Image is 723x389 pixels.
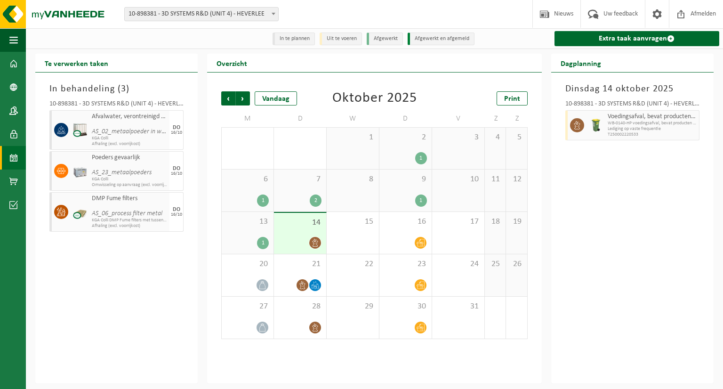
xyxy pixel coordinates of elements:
[221,91,235,105] span: Vorige
[173,166,180,171] div: DO
[608,126,697,132] span: Lediging op vaste frequentie
[273,32,315,45] li: In te plannen
[511,217,522,227] span: 19
[437,259,480,269] span: 24
[279,259,321,269] span: 21
[92,210,162,217] i: AS_06_process filter metal
[92,195,167,203] span: DMP Fume filters
[554,31,719,46] a: Extra taak aanvragen
[367,32,403,45] li: Afgewerkt
[171,171,182,176] div: 16/10
[332,91,417,105] div: Oktober 2025
[124,7,279,21] span: 10-898381 - 3D SYSTEMS R&D (UNIT 4) - HEVERLEE
[92,136,167,141] span: KGA Colli
[490,174,501,185] span: 11
[384,217,427,227] span: 16
[121,84,126,94] span: 3
[408,32,474,45] li: Afgewerkt en afgemeld
[92,128,173,135] i: AS_02_metaalpoeder in water
[551,54,611,72] h2: Dagplanning
[437,217,480,227] span: 17
[92,223,167,229] span: Afhaling (excl. voorrijkost)
[73,205,87,219] img: LP-PA-CU
[207,54,257,72] h2: Overzicht
[504,95,520,103] span: Print
[384,259,427,269] span: 23
[49,101,184,110] div: 10-898381 - 3D SYSTEMS R&D (UNIT 4) - HEVERLEE
[327,110,379,127] td: W
[384,174,427,185] span: 9
[379,110,432,127] td: D
[331,301,374,312] span: 29
[608,113,697,121] span: Voedingsafval, bevat producten van dierlijke oorsprong, onverpakt, categorie 3
[608,121,697,126] span: WB-0140-HP voedingsafval, bevat producten van dierlijke oors
[384,132,427,143] span: 2
[506,110,528,127] td: Z
[565,82,699,96] h3: Dinsdag 14 oktober 2025
[497,91,528,105] a: Print
[437,174,480,185] span: 10
[490,217,501,227] span: 18
[331,174,374,185] span: 8
[73,164,87,178] img: PB-LB-0680-HPE-GY-11
[92,169,152,176] i: AS_23_metaalpoeders
[257,194,269,207] div: 1
[331,132,374,143] span: 1
[226,174,269,185] span: 6
[226,259,269,269] span: 20
[415,194,427,207] div: 1
[331,259,374,269] span: 22
[279,174,321,185] span: 7
[173,207,180,212] div: DO
[125,8,278,21] span: 10-898381 - 3D SYSTEMS R&D (UNIT 4) - HEVERLEE
[221,110,274,127] td: M
[92,182,167,188] span: Omwisseling op aanvraag (excl. voorrijkost)
[49,82,184,96] h3: In behandeling ( )
[310,194,321,207] div: 2
[320,32,362,45] li: Uit te voeren
[171,212,182,217] div: 16/10
[226,217,269,227] span: 13
[608,132,697,138] span: T250002220533
[511,132,522,143] span: 5
[226,301,269,312] span: 27
[437,132,480,143] span: 3
[92,113,167,121] span: Afvalwater, verontreinigd met zware metalen
[255,91,297,105] div: Vandaag
[173,125,180,130] div: DO
[490,259,501,269] span: 25
[92,141,167,147] span: Afhaling (excl. voorrijkost)
[511,174,522,185] span: 12
[437,301,480,312] span: 31
[92,177,167,182] span: KGA Colli
[511,259,522,269] span: 26
[236,91,250,105] span: Volgende
[279,218,321,228] span: 14
[35,54,118,72] h2: Te verwerken taken
[415,152,427,164] div: 1
[432,110,485,127] td: V
[279,301,321,312] span: 28
[92,154,167,162] span: Poeders gevaarlijk
[171,130,182,135] div: 16/10
[565,101,699,110] div: 10-898381 - 3D SYSTEMS R&D (UNIT 4) - HEVERLEE
[73,123,87,137] img: PB-IC-CU
[490,132,501,143] span: 4
[384,301,427,312] span: 30
[274,110,327,127] td: D
[485,110,506,127] td: Z
[331,217,374,227] span: 15
[589,118,603,132] img: WB-0140-HPE-GN-50
[257,237,269,249] div: 1
[92,218,167,223] span: KGA Colli DMP Fume filters met tussen stockage VES A'Pen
